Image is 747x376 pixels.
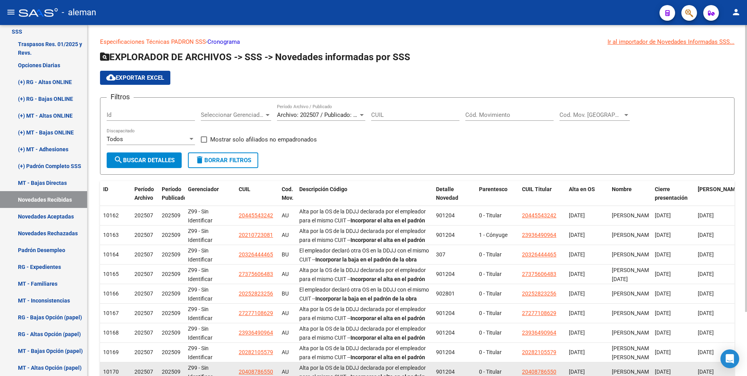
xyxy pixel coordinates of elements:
[239,349,273,355] span: 20282105579
[185,181,236,215] datatable-header-cell: Gerenciador
[299,326,430,367] span: Alta por la OS de la DDJJ declarada por el empleador para el mismo CUIT -- -- OS DDJJ DADA DE BAJA
[277,111,372,118] span: Archivo: 202507 / Publicado: 202509
[210,135,317,144] span: Mostrar solo afiliados no empadronados
[282,310,289,316] span: AU
[107,152,182,168] button: Buscar Detalles
[612,267,654,282] span: [PERSON_NAME][DATE]
[655,212,671,218] span: [DATE]
[134,251,153,258] span: 202507
[612,232,654,238] span: [PERSON_NAME]
[479,271,502,277] span: 0 - Titular
[612,186,632,192] span: Nombre
[655,251,671,258] span: [DATE]
[100,71,170,85] button: Exportar EXCEL
[282,271,289,277] span: AU
[103,251,119,258] span: 10164
[299,276,425,300] strong: Incorporar el alta en el padrón de la obra social. Verificar si el empleador declaro correctament...
[479,329,502,336] span: 0 - Titular
[282,290,289,297] span: BU
[162,349,180,355] span: 202509
[195,157,251,164] span: Borrar Filtros
[569,251,585,258] span: [DATE]
[103,369,119,375] span: 10170
[522,186,552,192] span: CUIL Titular
[436,310,455,316] span: 901204
[698,310,714,316] span: [DATE]
[100,38,206,45] a: Especificaciones Técnicas PADRON SSS
[652,181,695,215] datatable-header-cell: Cierre presentación
[436,290,455,297] span: 902801
[282,186,293,201] span: Cod. Mov.
[299,217,425,242] strong: Incorporar el alta en el padrón de la obra social. Verificar si el empleador declaro correctament...
[522,329,556,336] span: 23936490964
[188,228,213,243] span: Z99 - Sin Identificar
[162,251,180,258] span: 202509
[479,212,502,218] span: 0 - Titular
[103,329,119,336] span: 10168
[107,136,123,143] span: Todos
[103,271,119,277] span: 10165
[239,251,273,258] span: 20326444465
[569,310,585,316] span: [DATE]
[100,181,131,215] datatable-header-cell: ID
[655,310,671,316] span: [DATE]
[476,181,519,215] datatable-header-cell: Parentesco
[282,329,289,336] span: AU
[612,310,654,316] span: [PERSON_NAME]
[134,310,153,316] span: 202507
[188,345,213,360] span: Z99 - Sin Identificar
[106,73,116,82] mat-icon: cloud_download
[612,251,654,258] span: [PERSON_NAME]
[698,290,714,297] span: [DATE]
[299,335,425,359] strong: Incorporar el alta en el padrón de la obra social. Verificar si el empleador declaro correctament...
[103,349,119,355] span: 10169
[282,232,289,238] span: AU
[655,290,671,297] span: [DATE]
[62,4,96,21] span: - aleman
[479,290,502,297] span: 0 - Titular
[569,349,585,355] span: [DATE]
[569,186,595,192] span: Alta en OS
[114,155,123,165] mat-icon: search
[299,228,430,270] span: Alta por la OS de la DDJJ declarada por el empleador para el mismo CUIT -- -- OS DDJJ DADA DE BAJA
[114,157,175,164] span: Buscar Detalles
[100,52,410,63] span: EXPLORADOR DE ARCHIVOS -> SSS -> Novedades informadas por SSS
[134,186,154,201] span: Período Archivo
[103,186,108,192] span: ID
[522,232,556,238] span: 23936490964
[134,212,153,218] span: 202507
[299,247,429,280] span: El empleador declaró otra OS en la DDJJ con el mismo CUIT -- -- OS ddjj
[695,181,738,215] datatable-header-cell: Fecha Nac.
[134,349,153,355] span: 202507
[207,38,240,45] a: Cronograma
[296,181,433,215] datatable-header-cell: Descripción Código
[436,232,455,238] span: 901204
[569,232,585,238] span: [DATE]
[299,208,430,250] span: Alta por la OS de la DDJJ declarada por el empleador para el mismo CUIT -- -- OS DDJJ DADA DE BAJA
[522,369,556,375] span: 20408786550
[479,251,502,258] span: 0 - Titular
[188,326,213,341] span: Z99 - Sin Identificar
[720,349,739,368] div: Open Intercom Messenger
[134,369,153,375] span: 202507
[106,74,164,81] span: Exportar EXCEL
[239,310,273,316] span: 27277108629
[612,290,654,297] span: [PERSON_NAME]
[522,251,556,258] span: 20326444465
[522,349,556,355] span: 20282105579
[134,232,153,238] span: 202507
[299,237,425,261] strong: Incorporar el alta en el padrón de la obra social. Verificar si el empleador declaro correctament...
[299,315,425,339] strong: Incorporar el alta en el padrón de la obra social. Verificar si el empleador declaro correctament...
[6,7,16,17] mat-icon: menu
[569,290,585,297] span: [DATE]
[569,271,585,277] span: [DATE]
[103,310,119,316] span: 10167
[282,369,289,375] span: AU
[103,212,119,218] span: 10162
[436,186,458,201] span: Detalle Novedad
[299,306,430,348] span: Alta por la OS de la DDJJ declarada por el empleador para el mismo CUIT -- -- OS DDJJ DADA DE BAJA
[522,271,556,277] span: 27375606483
[188,267,213,282] span: Z99 - Sin Identificar
[566,181,609,215] datatable-header-cell: Alta en OS
[655,186,688,201] span: Cierre presentación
